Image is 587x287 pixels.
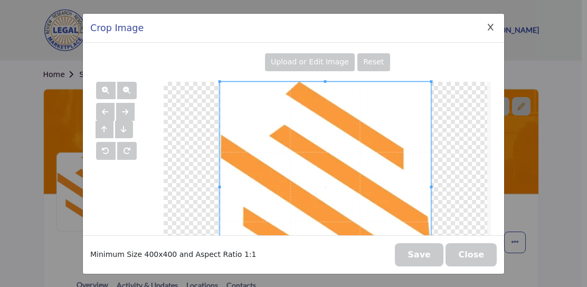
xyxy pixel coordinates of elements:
[446,243,497,266] button: Close Image Upload Modal
[271,58,349,66] span: Upload or Edit Image
[485,22,497,34] button: Close Image Upload Modal
[90,21,144,35] h5: Crop Image
[90,249,256,260] p: Minimum Size 400x400 and Aspect Ratio 1:1
[395,243,443,266] button: Save
[363,58,384,66] span: Reset
[357,53,390,71] button: Reset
